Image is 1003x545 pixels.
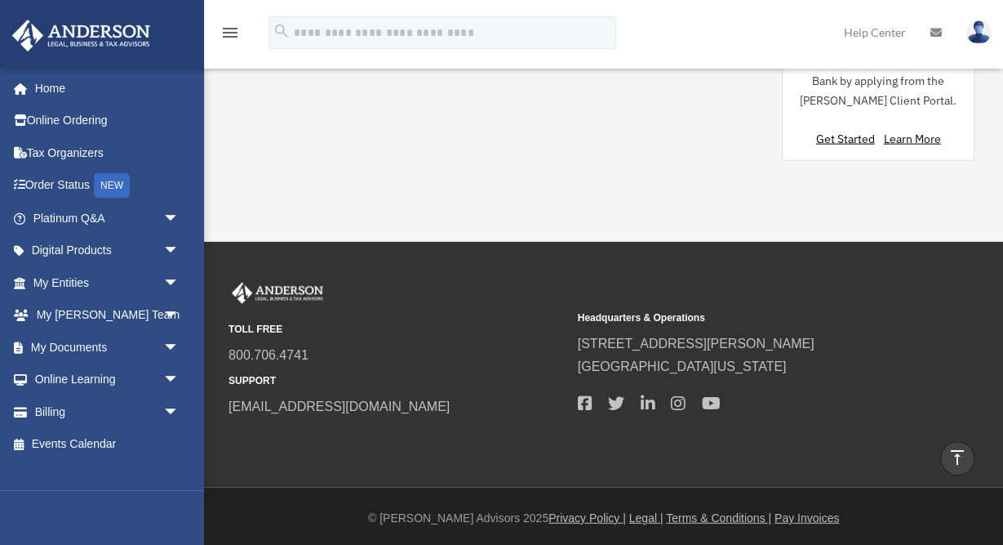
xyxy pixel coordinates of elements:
a: My Entitiesarrow_drop_down [11,266,204,299]
span: arrow_drop_down [163,202,196,235]
a: menu [220,29,240,42]
a: Online Learningarrow_drop_down [11,364,204,396]
div: NEW [94,173,130,198]
a: [GEOGRAPHIC_DATA][US_STATE] [578,360,787,373]
a: Pay Invoices [774,511,839,525]
a: [STREET_ADDRESS][PERSON_NAME] [578,337,814,351]
span: arrow_drop_down [163,395,196,429]
a: My [PERSON_NAME] Teamarrow_drop_down [11,299,204,332]
a: Privacy Policy | [548,511,626,525]
a: Home [11,72,196,105]
img: Anderson Advisors Platinum Portal [229,283,326,304]
p: Apply for business bank accounts faster with Newtek Bank by applying from the [PERSON_NAME] Clien... [796,31,961,111]
a: Billingarrow_drop_down [11,395,204,428]
span: arrow_drop_down [163,266,196,300]
span: arrow_drop_down [163,364,196,397]
small: TOLL FREE [229,321,566,338]
span: arrow_drop_down [163,235,196,268]
img: Anderson Advisors Platinum Portal [7,20,155,51]
i: vertical_align_top [948,448,967,467]
a: Events Calendar [11,428,204,461]
a: Online Ordering [11,105,204,137]
i: menu [220,23,240,42]
a: Tax Organizers [11,136,204,169]
a: Learn More [884,132,941,146]
a: Get Started [816,132,881,146]
img: User Pic [966,20,991,44]
a: 800.706.4741 [229,348,308,362]
a: Terms & Conditions | [666,511,771,525]
i: search [273,22,291,40]
small: SUPPORT [229,373,566,390]
a: [EMAIL_ADDRESS][DOMAIN_NAME] [229,400,450,413]
a: vertical_align_top [940,441,974,476]
a: My Documentsarrow_drop_down [11,331,204,364]
a: Digital Productsarrow_drop_down [11,235,204,267]
span: arrow_drop_down [163,299,196,333]
a: Order StatusNEW [11,169,204,203]
small: Headquarters & Operations [578,310,916,327]
a: Legal | [629,511,663,525]
a: Platinum Q&Aarrow_drop_down [11,202,204,235]
span: arrow_drop_down [163,331,196,364]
